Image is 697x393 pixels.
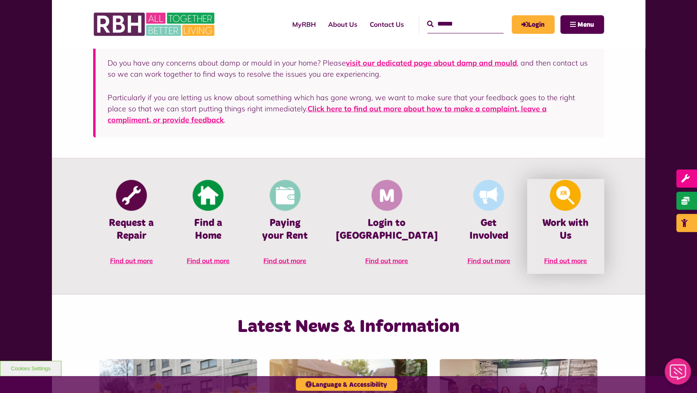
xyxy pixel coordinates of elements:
span: Find out more [264,257,307,265]
a: Find A Home Find a Home Find out more [170,179,246,274]
h4: Paying your Rent [259,217,311,242]
input: Search [427,15,504,33]
p: Particularly if you are letting us know about something which has gone wrong, we want to make sur... [108,92,592,125]
span: Menu [578,21,594,28]
img: Find A Home [193,180,224,211]
span: Find out more [187,257,230,265]
span: Find out more [467,257,510,265]
button: Language & Accessibility [296,378,397,391]
h4: Request a Repair [106,217,157,242]
h4: Get Involved [463,217,515,242]
img: RBH [93,8,217,40]
button: Navigation [561,15,604,34]
span: Find out more [110,257,153,265]
img: Get Involved [473,180,504,211]
a: Click here to find out more about how to make a complaint, leave a compliment, or provide feedback [108,104,547,125]
span: Find out more [366,257,408,265]
img: Report Repair [116,180,147,211]
a: Pay Rent Paying your Rent Find out more [246,179,323,274]
a: About Us [322,13,364,35]
a: MyRBH [286,13,322,35]
img: Pay Rent [270,180,300,211]
p: Do you have any concerns about damp or mould in your home? Please , and then contact us so we can... [108,57,592,80]
a: MyRBH [512,15,555,34]
a: Contact Us [364,13,411,35]
img: Looking For A Job [550,180,581,211]
h4: Find a Home [182,217,234,242]
a: Report Repair Request a Repair Find out more [93,179,170,274]
a: Membership And Mutuality Login to [GEOGRAPHIC_DATA] Find out more [324,179,451,274]
span: Find out more [544,257,587,265]
a: Looking For A Job Work with Us Find out more [527,179,604,274]
h2: Latest News & Information [178,315,519,339]
img: Membership And Mutuality [371,180,402,211]
h4: Work with Us [540,217,591,242]
a: visit our dedicated page about damp and mould [346,58,517,68]
h4: Login to [GEOGRAPHIC_DATA] [336,217,438,242]
iframe: Netcall Web Assistant for live chat [660,356,697,393]
a: Get Involved Get Involved Find out more [451,179,527,274]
